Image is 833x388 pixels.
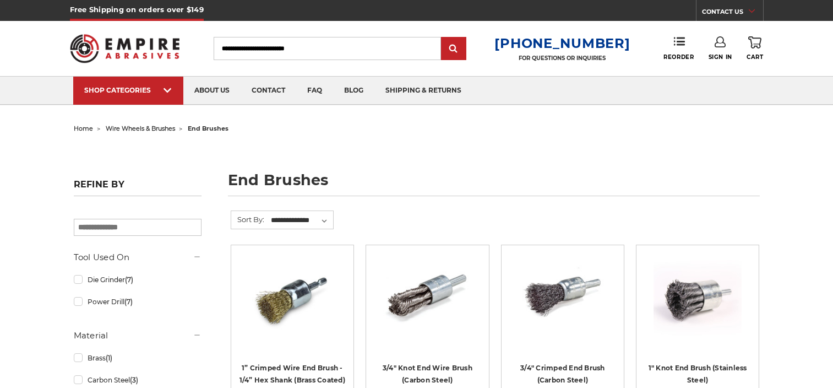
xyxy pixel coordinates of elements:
[74,348,202,368] a: Brass
[74,292,202,311] a: Power Drill
[84,86,172,94] div: SHOP CATEGORIES
[519,253,607,341] img: 3/4" Crimped End Brush (Carbon Steel)
[383,364,472,385] a: 3/4" Knot End Wire Brush (Carbon Steel)
[702,6,763,21] a: CONTACT US
[241,77,296,105] a: contact
[125,276,133,284] span: (7)
[663,36,694,60] a: Reorder
[70,27,180,70] img: Empire Abrasives
[183,77,241,105] a: about us
[239,364,345,385] a: 1” Crimped Wire End Brush - 1/4” Hex Shank (Brass Coated)
[644,253,751,360] a: Knotted End Brush
[239,253,346,360] a: brass coated 1 inch end brush
[269,212,333,229] select: Sort By:
[124,298,133,306] span: (7)
[443,38,465,60] input: Submit
[248,253,336,341] img: brass coated 1 inch end brush
[709,53,732,61] span: Sign In
[383,253,471,341] img: Twist Knot End Brush
[130,376,138,384] span: (3)
[747,53,763,61] span: Cart
[663,53,694,61] span: Reorder
[74,125,93,132] a: home
[333,77,374,105] a: blog
[520,364,605,385] a: 3/4" Crimped End Brush (Carbon Steel)
[74,251,202,264] h5: Tool Used On
[74,329,202,342] h5: Material
[494,55,630,62] p: FOR QUESTIONS OR INQUIRIES
[374,77,472,105] a: shipping & returns
[494,35,630,51] a: [PHONE_NUMBER]
[296,77,333,105] a: faq
[509,253,616,360] a: 3/4" Crimped End Brush (Carbon Steel)
[654,253,742,341] img: Knotted End Brush
[228,173,760,196] h1: end brushes
[106,354,112,362] span: (1)
[649,364,747,385] a: 1" Knot End Brush (Stainless Steel)
[374,253,481,360] a: Twist Knot End Brush
[231,211,264,228] label: Sort By:
[188,125,228,132] span: end brushes
[106,125,175,132] a: wire wheels & brushes
[747,36,763,61] a: Cart
[74,179,202,196] h5: Refine by
[74,270,202,289] a: Die Grinder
